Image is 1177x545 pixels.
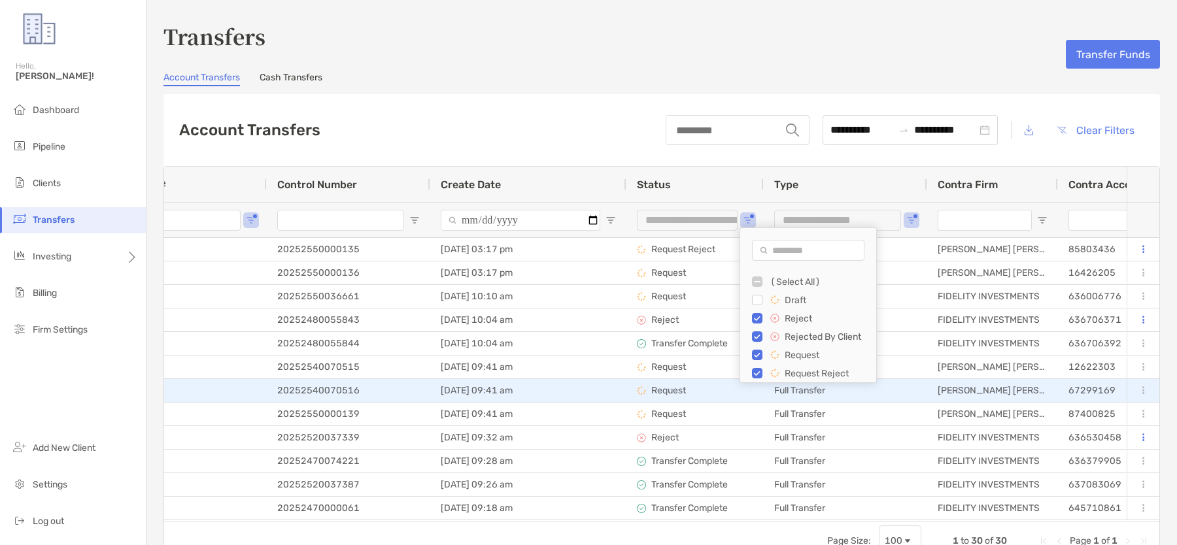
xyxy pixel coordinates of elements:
[927,355,1058,378] div: [PERSON_NAME] [PERSON_NAME] & CO., INC.
[1066,40,1160,69] button: Transfer Funds
[33,479,67,490] span: Settings
[114,210,241,231] input: Account # Filter Input
[785,365,849,382] p: Request Reject
[267,403,430,425] div: 20252550000139
[637,457,646,466] img: status icon
[430,332,626,355] div: [DATE] 10:04 am
[927,450,1058,472] div: FIDELITY INVESTMENTS
[277,178,357,191] span: Control Number
[764,426,927,449] div: Full Transfer
[430,261,626,284] div: [DATE] 03:17 pm
[33,516,64,527] span: Log out
[267,379,430,402] div: 20252540070516
[179,121,320,139] h2: Account Transfers
[770,332,779,341] img: status icon
[906,215,917,225] button: Open Filter Menu
[267,355,430,378] div: 20252540070515
[33,324,88,335] span: Firm Settings
[927,261,1058,284] div: [PERSON_NAME] [PERSON_NAME] & CO., INC.
[651,500,728,516] p: Transfer Complete
[33,141,65,152] span: Pipeline
[651,312,679,328] p: Reject
[927,520,1058,543] div: FIDELITY INVESTMENTS
[430,308,626,331] div: [DATE] 10:04 am
[927,285,1058,308] div: FIDELITY INVESTMENTS
[651,335,728,352] p: Transfer Complete
[1037,215,1048,225] button: Open Filter Menu
[927,473,1058,496] div: FIDELITY INVESTMENTS
[785,329,861,345] p: Rejected By Client
[33,214,75,225] span: Transfers
[770,369,779,378] img: status icon
[927,497,1058,520] div: FIDELITY INVESTMENTS
[430,285,626,308] div: [DATE] 10:10 am
[33,251,71,262] span: Investing
[785,347,819,363] p: Request
[637,316,646,325] img: status icon
[267,285,430,308] div: 20252550036661
[740,227,877,383] div: Column Filter
[430,379,626,402] div: [DATE] 09:41 am
[430,497,626,520] div: [DATE] 09:18 am
[651,382,686,399] p: Request
[637,433,646,442] img: status icon
[12,512,27,528] img: logout icon
[637,269,646,278] img: status icon
[637,480,646,489] img: status icon
[770,314,779,323] img: status icon
[441,178,501,191] span: Create Date
[764,520,927,543] div: Full Transfer
[430,238,626,261] div: [DATE] 03:17 pm
[606,215,616,225] button: Open Filter Menu
[927,426,1058,449] div: FIDELITY INVESTMENTS
[12,321,27,337] img: firm-settings icon
[637,339,646,348] img: status icon
[267,520,430,543] div: 20252530000021
[785,310,812,327] p: Reject
[938,178,998,191] span: Contra Firm
[267,238,430,261] div: 20252550000135
[267,450,430,472] div: 20252470074221
[260,72,322,86] a: Cash Transfers
[430,450,626,472] div: [DATE] 09:28 am
[927,332,1058,355] div: FIDELITY INVESTMENTS
[163,72,240,86] a: Account Transfers
[637,178,671,191] span: Status
[651,241,715,257] p: Request Reject
[764,379,927,402] div: Full Transfer
[430,355,626,378] div: [DATE] 09:41 am
[764,473,927,496] div: Full Transfer
[1057,126,1066,134] img: button icon
[651,359,686,375] p: Request
[927,238,1058,261] div: [PERSON_NAME] [PERSON_NAME] & CO., INC.
[441,210,600,231] input: Create Date Filter Input
[637,504,646,513] img: status icon
[938,210,1032,231] input: Contra Firm Filter Input
[637,363,646,372] img: status icon
[740,272,876,419] div: Filter List
[33,105,79,116] span: Dashboard
[651,406,686,422] p: Request
[12,138,27,154] img: pipeline icon
[430,403,626,425] div: [DATE] 09:41 am
[12,248,27,263] img: investing icon
[1047,116,1144,144] button: Clear Filters
[267,426,430,449] div: 20252520037339
[764,497,927,520] div: Full Transfer
[267,332,430,355] div: 20252480055844
[1068,178,1158,191] span: Contra Account #
[267,308,430,331] div: 20252480055843
[637,410,646,419] img: status icon
[267,261,430,284] div: 20252550000136
[16,5,63,52] img: Zoe Logo
[12,101,27,117] img: dashboard icon
[33,442,95,454] span: Add New Client
[785,292,806,308] p: Draft
[898,125,909,135] span: swap-right
[16,71,138,82] span: [PERSON_NAME]!
[246,215,256,225] button: Open Filter Menu
[786,124,799,137] img: input icon
[770,295,779,305] img: status icon
[764,403,927,425] div: Full Transfer
[770,350,779,359] img: status icon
